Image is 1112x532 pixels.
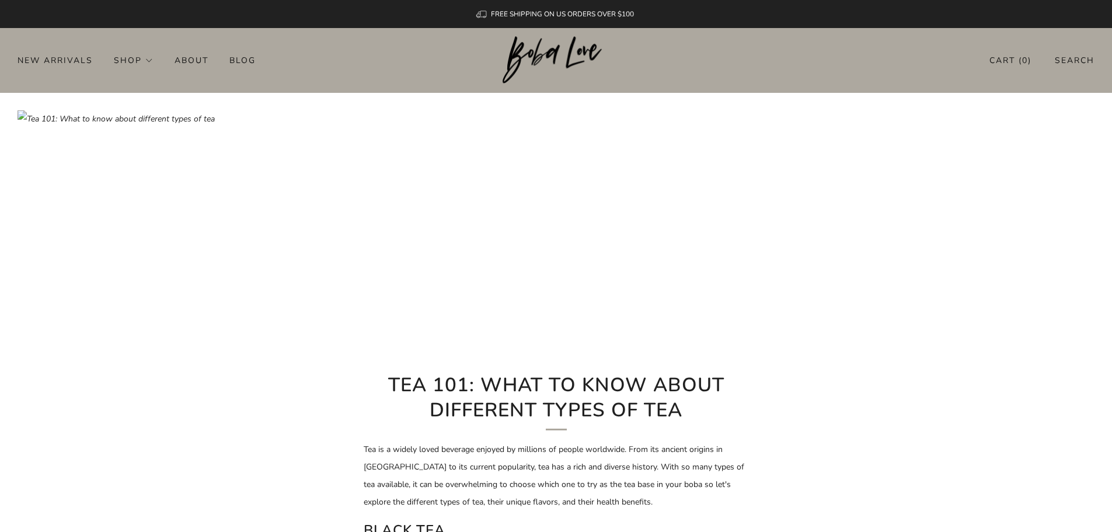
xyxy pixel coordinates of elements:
[175,51,208,69] a: About
[229,51,256,69] a: Blog
[364,373,749,430] h1: Tea 101: What to know about different types of tea
[364,441,749,511] p: Tea is a widely loved beverage enjoyed by millions of people worldwide. From its ancient origins ...
[1055,51,1094,70] a: Search
[18,51,93,69] a: New Arrivals
[114,51,154,69] a: Shop
[989,51,1031,70] a: Cart
[491,9,634,19] span: FREE SHIPPING ON US ORDERS OVER $100
[503,36,609,85] a: Boba Love
[18,110,1094,397] img: Tea 101: What to know about different types of tea
[503,36,609,84] img: Boba Love
[1022,55,1028,66] items-count: 0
